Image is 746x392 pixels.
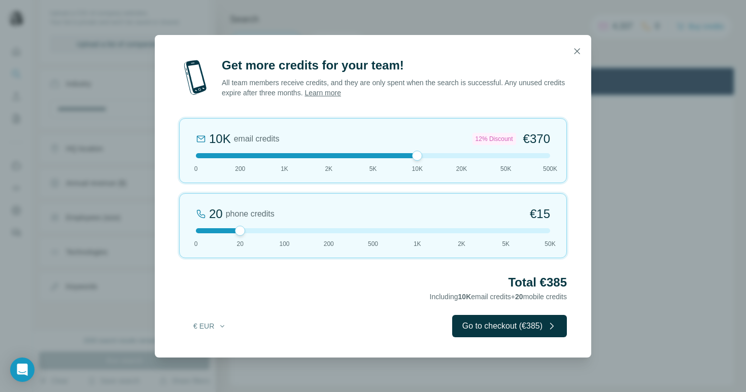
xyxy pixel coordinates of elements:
div: 10K [209,131,231,147]
button: Go to checkout (€385) [452,315,567,337]
span: 50K [500,164,511,173]
span: 10K [458,293,471,301]
span: 0 [194,164,198,173]
span: 0 [194,239,198,248]
span: 200 [324,239,334,248]
span: 2K [458,239,465,248]
span: €370 [523,131,550,147]
span: 20K [456,164,467,173]
p: All team members receive credits, and they are only spent when the search is successful. Any unus... [222,78,567,98]
span: 100 [279,239,289,248]
span: 2K [325,164,332,173]
span: Including email credits + mobile credits [430,293,567,301]
span: 10K [412,164,423,173]
div: Open Intercom Messenger [10,358,35,382]
img: mobile-phone [179,57,212,98]
span: 5K [502,239,510,248]
span: 500 [368,239,378,248]
span: €15 [530,206,550,222]
span: 1K [281,164,288,173]
button: € EUR [186,317,233,335]
span: email credits [234,133,280,145]
span: 1K [414,239,421,248]
span: 20 [515,293,523,301]
div: Upgrade plan for full access to Surfe [181,2,324,24]
a: Learn more [304,89,341,97]
span: 50K [545,239,555,248]
span: 200 [235,164,245,173]
span: 500K [543,164,557,173]
span: 20 [237,239,244,248]
div: 12% Discount [472,133,516,145]
h2: Total €385 [179,274,567,291]
div: 20 [209,206,223,222]
span: 5K [369,164,377,173]
span: phone credits [226,208,275,220]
